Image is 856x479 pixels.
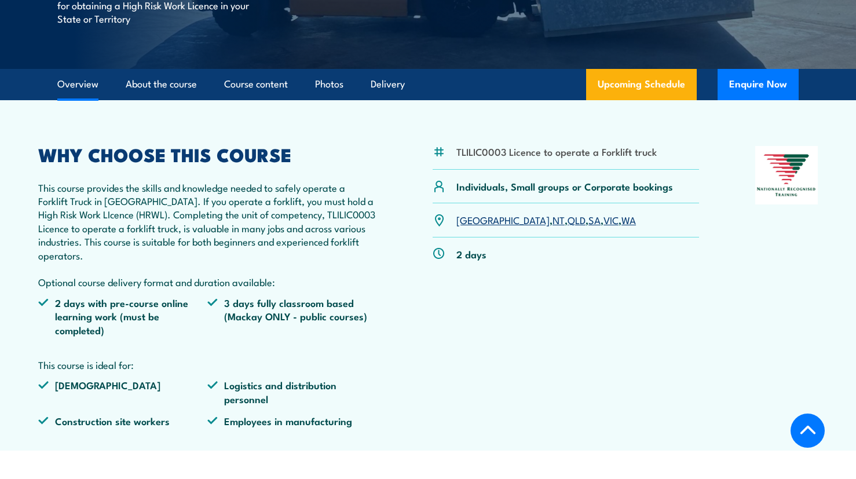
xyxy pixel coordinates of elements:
p: , , , , , [456,213,636,226]
li: TLILIC0003 Licence to operate a Forklift truck [456,145,657,158]
li: Construction site workers [38,414,207,427]
p: This course is ideal for: [38,358,376,371]
p: 2 days [456,247,486,261]
p: Individuals, Small groups or Corporate bookings [456,180,673,193]
a: Course content [224,69,288,100]
a: Upcoming Schedule [586,69,697,100]
a: Delivery [371,69,405,100]
a: NT [553,213,565,226]
a: WA [621,213,636,226]
button: Enquire Now [718,69,799,100]
a: Photos [315,69,343,100]
li: Employees in manufacturing [207,414,376,427]
a: QLD [568,213,586,226]
h2: WHY CHOOSE THIS COURSE [38,146,376,162]
a: [GEOGRAPHIC_DATA] [456,213,550,226]
li: 3 days fully classroom based (Mackay ONLY - public courses) [207,296,376,337]
img: Nationally Recognised Training logo. [755,146,818,205]
li: [DEMOGRAPHIC_DATA] [38,378,207,405]
a: About the course [126,69,197,100]
a: VIC [603,213,619,226]
a: SA [588,213,601,226]
p: This course provides the skills and knowledge needed to safely operate a Forklift Truck in [GEOGR... [38,181,376,289]
a: Overview [57,69,98,100]
li: 2 days with pre-course online learning work (must be completed) [38,296,207,337]
li: Logistics and distribution personnel [207,378,376,405]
